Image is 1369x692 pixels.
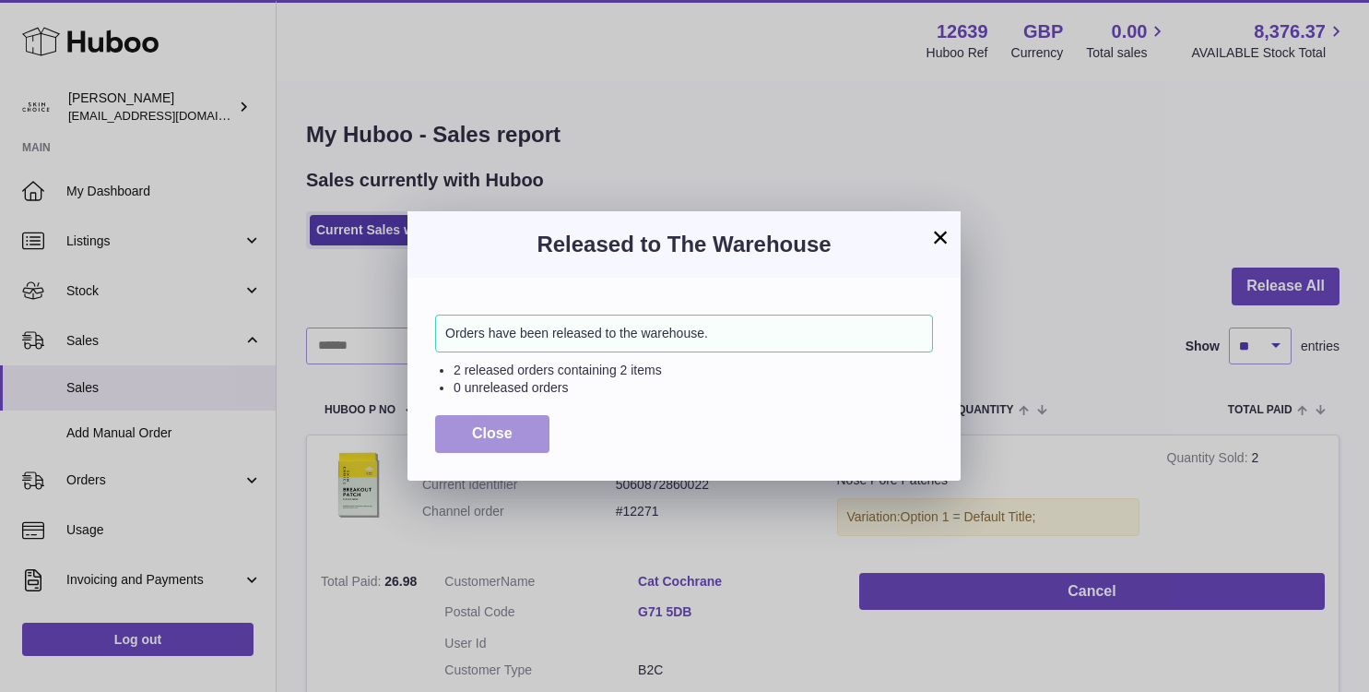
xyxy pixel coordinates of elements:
[472,425,513,441] span: Close
[435,315,933,352] div: Orders have been released to the warehouse.
[435,415,549,453] button: Close
[435,230,933,259] h3: Released to The Warehouse
[454,362,933,379] li: 2 released orders containing 2 items
[929,226,951,248] button: ×
[454,379,933,397] li: 0 unreleased orders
